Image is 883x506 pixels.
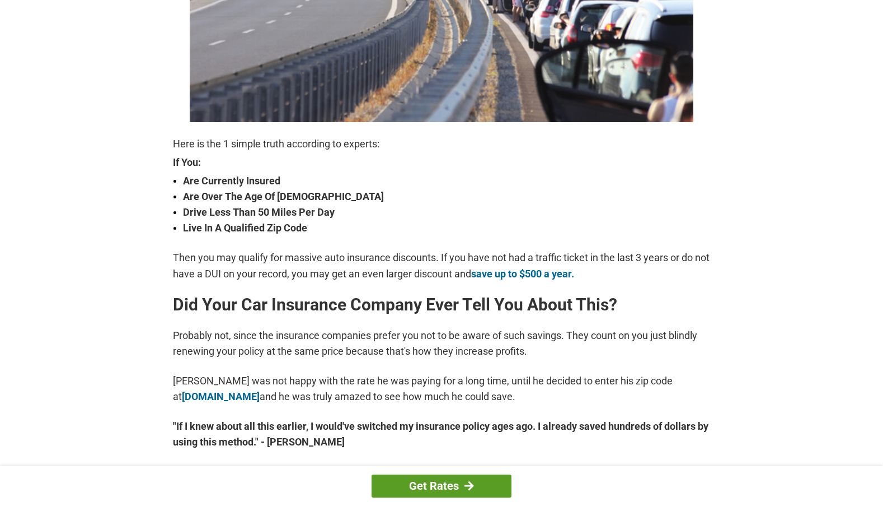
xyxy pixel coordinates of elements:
[173,250,710,281] p: Then you may qualify for massive auto insurance discounts. If you have not had a traffic ticket i...
[471,268,574,280] a: save up to $500 a year.
[182,391,260,402] a: [DOMAIN_NAME]
[183,205,710,220] strong: Drive Less Than 50 Miles Per Day
[173,373,710,405] p: [PERSON_NAME] was not happy with the rate he was paying for a long time, until he decided to ente...
[173,157,710,168] strong: If You:
[183,173,710,189] strong: Are Currently Insured
[173,296,710,314] h2: Did Your Car Insurance Company Ever Tell You About This?
[183,220,710,236] strong: Live In A Qualified Zip Code
[183,189,710,205] strong: Are Over The Age Of [DEMOGRAPHIC_DATA]
[173,419,710,450] strong: "If I knew about all this earlier, I would've switched my insurance policy ages ago. I already sa...
[173,136,710,152] p: Here is the 1 simple truth according to experts:
[173,328,710,359] p: Probably not, since the insurance companies prefer you not to be aware of such savings. They coun...
[372,475,511,498] a: Get Rates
